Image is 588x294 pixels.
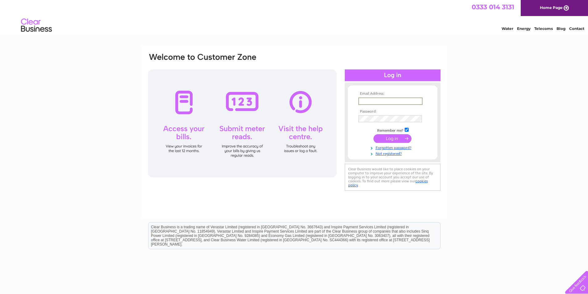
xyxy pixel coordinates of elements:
[348,179,428,187] a: cookies policy
[557,26,565,31] a: Blog
[534,26,553,31] a: Telecoms
[569,26,584,31] a: Contact
[357,127,428,133] td: Remember me?
[373,134,411,143] input: Submit
[472,3,514,11] a: 0333 014 3131
[358,150,428,156] a: Not registered?
[357,92,428,96] th: Email Address:
[357,110,428,114] th: Password:
[148,3,440,30] div: Clear Business is a trading name of Verastar Limited (registered in [GEOGRAPHIC_DATA] No. 3667643...
[21,16,52,35] img: logo.png
[517,26,531,31] a: Energy
[502,26,513,31] a: Water
[358,144,428,150] a: Forgotten password?
[345,164,440,191] div: Clear Business would like to place cookies on your computer to improve your experience of the sit...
